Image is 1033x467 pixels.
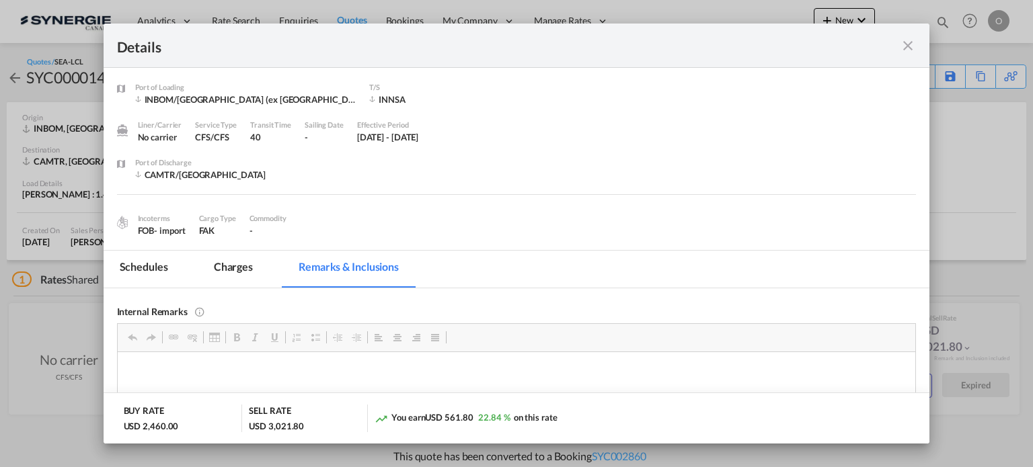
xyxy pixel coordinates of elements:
div: INBOM/Mumbai (ex Bombay) [135,93,356,105]
div: - [305,131,344,143]
span: 22.84 % [478,412,510,423]
div: Sailing Date [305,119,344,131]
a: Undo (Ctrl+Z) [123,329,142,346]
md-pagination-wrapper: Use the left and right arrow keys to navigate between tabs [104,251,428,288]
div: FOB [138,224,186,237]
div: Port of Loading [135,81,356,93]
div: Internal Remarks [117,305,917,316]
div: 13 Aug 2025 - 31 Aug 2025 [357,131,419,143]
a: Link (Ctrl+K) [164,329,183,346]
span: USD 561.80 [425,412,473,423]
md-icon: icon-trending-up [375,412,388,425]
a: Table [205,329,224,346]
div: FAK [199,224,236,237]
div: Port of Discharge [135,157,266,169]
div: Commodity [250,212,286,224]
a: Bold (Ctrl+B) [227,329,246,346]
div: USD 3,021.80 [249,420,304,432]
a: Centre [388,329,407,346]
a: Unlink [183,329,202,346]
div: Details [117,37,837,54]
md-icon: icon-close fg-AAA8AD m-0 cursor [900,38,916,54]
div: T/S [369,81,477,93]
img: cargo.png [115,215,130,230]
div: INNSA [369,93,477,105]
div: Liner/Carrier [138,119,182,131]
div: SELL RATE [249,405,291,420]
md-tab-item: Charges [198,251,269,288]
div: Incoterms [138,212,186,224]
a: Align Right [407,329,426,346]
div: BUY RATE [124,405,164,420]
a: Align Left [369,329,388,346]
div: CAMTR/Port of Montreal [135,169,266,181]
a: Decrease Indent [328,329,347,346]
span: CFS/CFS [195,132,229,142]
md-dialog: Port of Loading ... [104,24,930,444]
a: Redo (Ctrl+Y) [142,329,161,346]
a: Insert/Remove Numbered List [287,329,306,346]
div: You earn on this rate [375,411,557,425]
div: No carrier [138,131,182,143]
div: Service Type [195,119,237,131]
a: Italic (Ctrl+I) [246,329,265,346]
div: 40 [250,131,291,143]
md-icon: This remarks only visible for internal user and will not be printed on Quote PDF [194,305,205,316]
div: USD 2,460.00 [124,420,179,432]
div: Transit Time [250,119,291,131]
a: Increase Indent [347,329,366,346]
a: Justify [426,329,445,346]
span: - [250,225,253,236]
a: Underline (Ctrl+U) [265,329,284,346]
md-tab-item: Schedules [104,251,184,288]
md-tab-item: Remarks & Inclusions [282,251,415,288]
a: Insert/Remove Bulleted List [306,329,325,346]
div: Effective Period [357,119,419,131]
div: - import [154,224,185,237]
div: Cargo Type [199,212,236,224]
